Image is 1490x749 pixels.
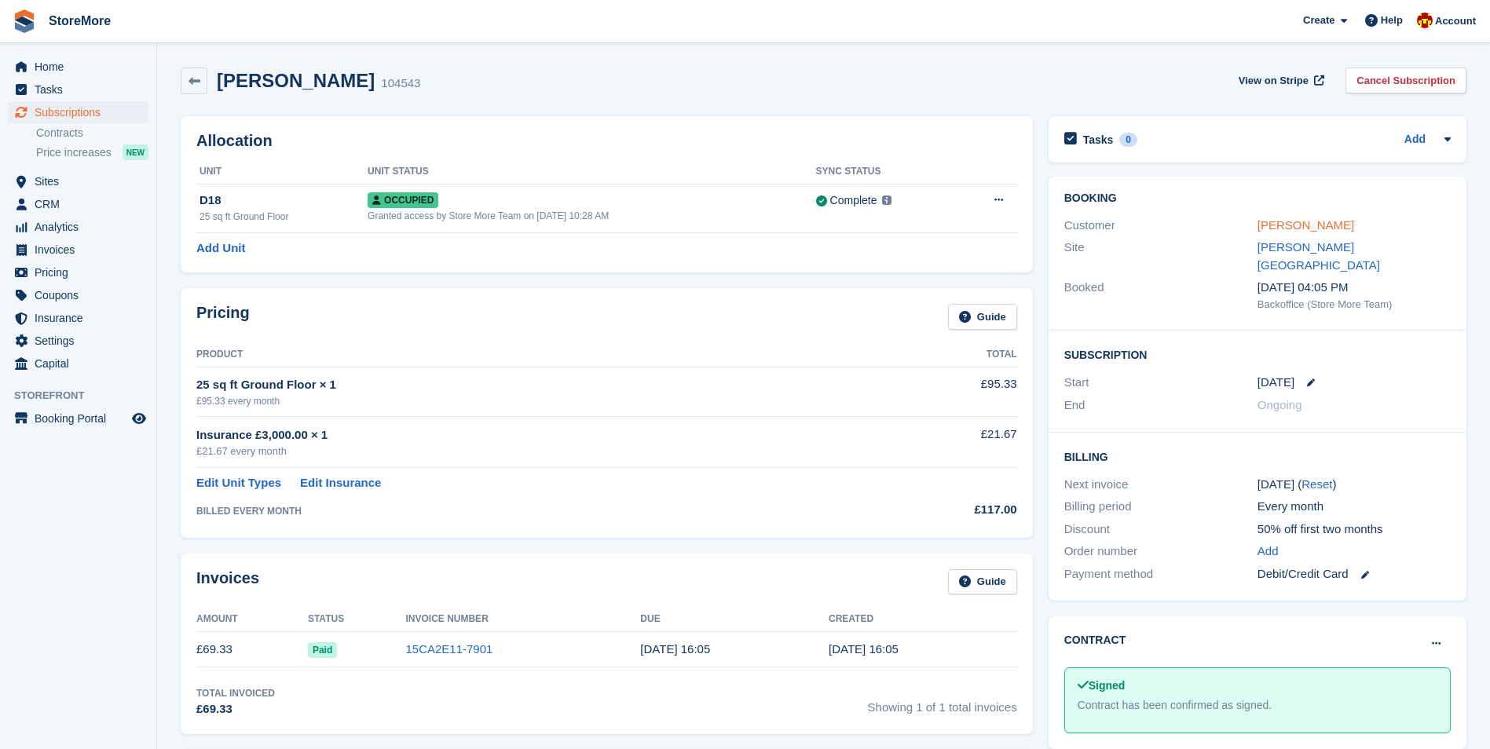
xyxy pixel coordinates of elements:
[1064,543,1258,561] div: Order number
[830,192,877,209] div: Complete
[13,9,36,33] img: stora-icon-8386f47178a22dfd0bd8f6a31ec36ba5ce8667c1dd55bd0f319d3a0aa187defe.svg
[36,145,112,160] span: Price increases
[1064,632,1126,649] h2: Contract
[308,642,337,658] span: Paid
[1064,521,1258,539] div: Discount
[368,209,815,223] div: Granted access by Store More Team on [DATE] 10:28 AM
[196,607,308,632] th: Amount
[8,170,148,192] a: menu
[196,342,863,367] th: Product
[1258,498,1451,516] div: Every month
[640,607,829,632] th: Due
[1417,13,1433,28] img: Store More Team
[196,159,368,185] th: Unit
[8,101,148,123] a: menu
[1258,297,1451,312] div: Backoffice (Store More Team)
[640,642,710,656] time: 2025-08-30 15:05:08 UTC
[196,444,863,459] div: £21.67 every month
[35,307,129,329] span: Insurance
[1064,346,1451,362] h2: Subscription
[1064,396,1258,415] div: End
[1258,218,1354,232] a: [PERSON_NAME]
[36,144,148,161] a: Price increases NEW
[196,686,275,700] div: Total Invoiced
[1078,697,1437,714] div: Contract has been confirmed as signed.
[36,126,148,141] a: Contracts
[1064,498,1258,516] div: Billing period
[35,239,129,261] span: Invoices
[368,159,815,185] th: Unit Status
[14,388,156,404] span: Storefront
[882,195,891,205] img: icon-info-grey-7440780725fd019a000dd9b08b2336e03edf1995a4989e88bcd33f0948082b44.svg
[829,642,899,656] time: 2025-08-29 15:05:09 UTC
[868,686,1017,718] span: Showing 1 of 1 total invoices
[1064,448,1451,464] h2: Billing
[217,70,375,91] h2: [PERSON_NAME]
[200,210,368,224] div: 25 sq ft Ground Floor
[368,192,438,208] span: Occupied
[1064,565,1258,583] div: Payment method
[829,607,1017,632] th: Created
[8,56,148,78] a: menu
[1258,398,1302,411] span: Ongoing
[200,192,368,210] div: D18
[8,239,148,261] a: menu
[300,474,381,492] a: Edit Insurance
[405,607,640,632] th: Invoice Number
[1258,374,1294,392] time: 2025-08-29 00:00:00 UTC
[8,216,148,238] a: menu
[130,409,148,428] a: Preview store
[1303,13,1334,28] span: Create
[35,170,129,192] span: Sites
[35,216,129,238] span: Analytics
[381,75,420,93] div: 104543
[196,239,245,258] a: Add Unit
[196,632,308,667] td: £69.33
[196,474,281,492] a: Edit Unit Types
[405,642,492,656] a: 15CA2E11-7901
[8,307,148,329] a: menu
[42,8,117,34] a: StoreMore
[1258,279,1451,297] div: [DATE] 04:05 PM
[1064,374,1258,392] div: Start
[1083,133,1114,147] h2: Tasks
[863,501,1017,519] div: £117.00
[35,407,129,429] span: Booking Portal
[816,159,956,185] th: Sync Status
[35,193,129,215] span: CRM
[863,417,1017,468] td: £21.67
[196,426,863,444] div: Insurance £3,000.00 × 1
[1301,477,1332,491] a: Reset
[1404,131,1426,149] a: Add
[35,330,129,352] span: Settings
[1064,217,1258,235] div: Customer
[35,79,129,100] span: Tasks
[196,304,250,330] h2: Pricing
[948,304,1017,330] a: Guide
[123,144,148,160] div: NEW
[35,56,129,78] span: Home
[8,330,148,352] a: menu
[1345,68,1466,93] a: Cancel Subscription
[1078,678,1437,694] div: Signed
[196,569,259,595] h2: Invoices
[35,261,129,283] span: Pricing
[1258,476,1451,494] div: [DATE] ( )
[1381,13,1403,28] span: Help
[196,700,275,718] div: £69.33
[196,376,863,394] div: 25 sq ft Ground Floor × 1
[1239,73,1309,89] span: View on Stripe
[196,394,863,408] div: £95.33 every month
[1064,476,1258,494] div: Next invoice
[1258,521,1451,539] div: 50% off first two months
[8,353,148,374] a: menu
[1064,192,1451,205] h2: Booking
[308,607,406,632] th: Status
[1258,240,1380,272] a: [PERSON_NAME][GEOGRAPHIC_DATA]
[863,342,1017,367] th: Total
[8,79,148,100] a: menu
[8,261,148,283] a: menu
[1064,239,1258,274] div: Site
[35,353,129,374] span: Capital
[1258,543,1279,561] a: Add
